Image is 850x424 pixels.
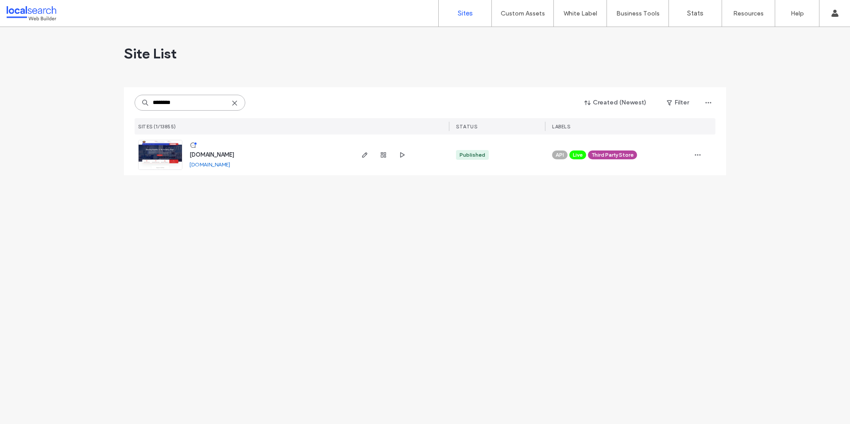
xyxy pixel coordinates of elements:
span: STATUS [456,123,477,130]
span: Site List [124,45,177,62]
label: Custom Assets [501,10,545,17]
span: Help [20,6,39,14]
label: Stats [687,9,703,17]
span: API [556,151,564,159]
label: Business Tools [616,10,660,17]
div: Published [460,151,485,159]
a: [DOMAIN_NAME] [189,151,234,158]
button: Filter [658,96,698,110]
label: Sites [458,9,473,17]
span: SITES (1/13855) [138,123,176,130]
a: [DOMAIN_NAME] [189,161,230,168]
label: Resources [733,10,764,17]
span: LABELS [552,123,570,130]
span: Third Party Store [591,151,634,159]
label: White Label [564,10,597,17]
button: Created (Newest) [577,96,654,110]
span: Live [573,151,583,159]
label: Help [791,10,804,17]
